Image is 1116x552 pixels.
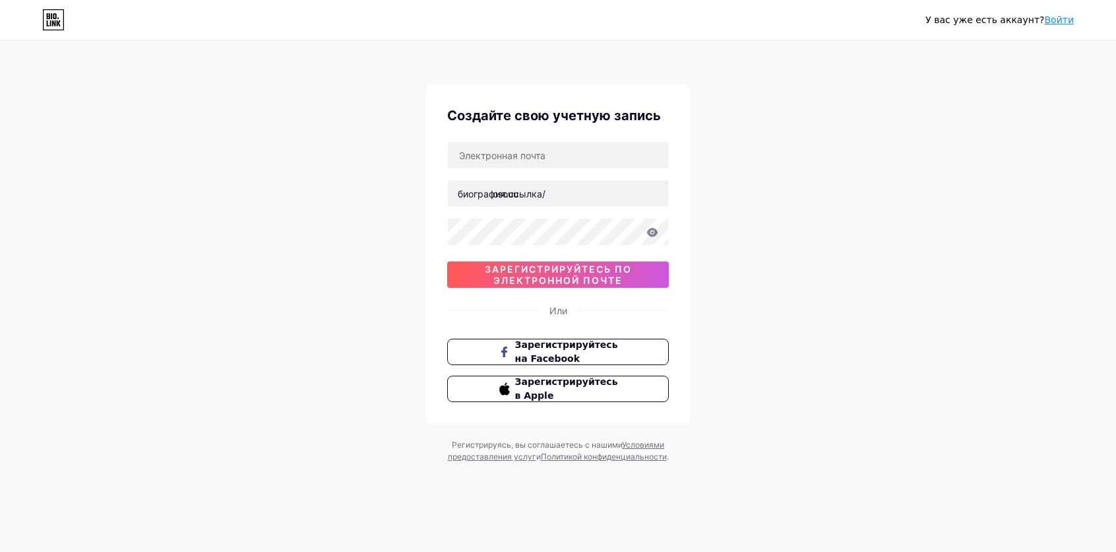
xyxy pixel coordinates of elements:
[515,339,618,364] ya-tr-span: Зарегистрируйтесь на Facebook
[536,452,541,462] ya-tr-span: и
[447,376,669,402] button: Зарегистрируйтесь в Apple
[549,305,567,316] ya-tr-span: Или
[447,261,669,288] button: зарегистрируйтесь по электронной почте
[448,142,668,168] input: Электронная почта
[925,15,1044,25] ya-tr-span: У вас уже есть аккаунт?
[667,452,669,462] ya-tr-span: .
[447,339,669,365] button: Зарегистрируйтесь на Facebook
[541,452,667,462] a: Политикой конфиденциальности
[458,188,545,199] ya-tr-span: биография.ссылка/
[452,440,622,450] ya-tr-span: Регистрируясь, вы соглашаетесь с нашими
[447,108,661,123] ya-tr-span: Создайте свою учетную запись
[485,263,632,286] ya-tr-span: зарегистрируйтесь по электронной почте
[448,180,668,207] input: Имя пользователя
[1044,15,1074,25] a: Войти
[515,376,618,401] ya-tr-span: Зарегистрируйтесь в Apple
